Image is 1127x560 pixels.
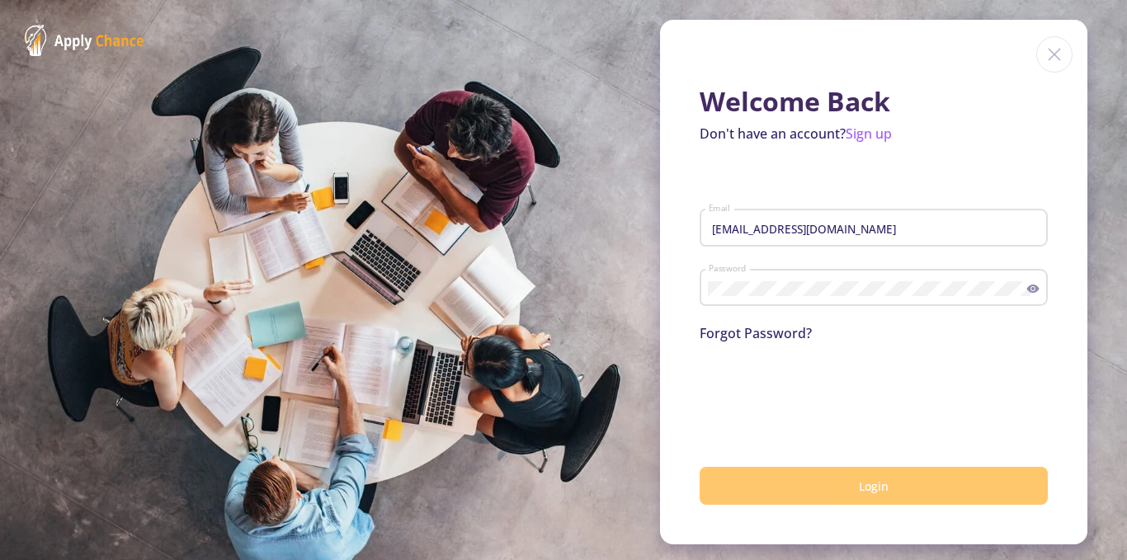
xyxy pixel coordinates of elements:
[859,478,889,494] span: Login
[846,125,892,143] a: Sign up
[25,25,144,56] img: ApplyChance Logo
[700,467,1048,506] button: Login
[700,124,1048,144] p: Don't have an account?
[700,363,950,427] iframe: reCAPTCHA
[700,324,812,342] a: Forgot Password?
[700,86,1048,117] h1: Welcome Back
[1036,36,1073,73] img: close icon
